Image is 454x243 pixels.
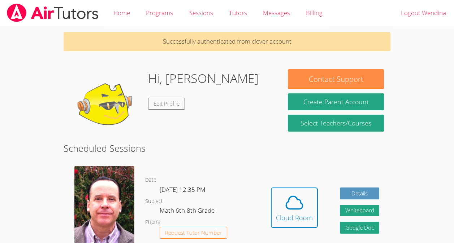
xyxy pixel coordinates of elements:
img: airtutors_banner-c4298cdbf04f3fff15de1276eac7730deb9818008684d7c2e4769d2f7ddbe033.png [6,4,99,22]
h1: Hi, [PERSON_NAME] [148,69,259,88]
button: Create Parent Account [288,93,384,110]
a: Edit Profile [148,98,185,110]
dd: Math 6th-8th Grade [160,206,216,218]
dt: Date [145,176,156,185]
dt: Subject [145,197,163,206]
a: Details [340,187,380,199]
button: Whiteboard [340,205,380,217]
span: [DATE] 12:35 PM [160,185,206,194]
dt: Phone [145,218,160,227]
button: Cloud Room [271,187,318,228]
button: Contact Support [288,69,384,89]
img: default.png [70,69,142,141]
button: Request Tutor Number [160,227,227,239]
div: Cloud Room [276,213,313,223]
a: Select Teachers/Courses [288,115,384,132]
a: Google Doc [340,222,380,234]
h2: Scheduled Sessions [64,141,390,155]
p: Successfully authenticated from clever account [64,32,390,51]
span: Messages [263,9,290,17]
span: Request Tutor Number [165,230,222,235]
